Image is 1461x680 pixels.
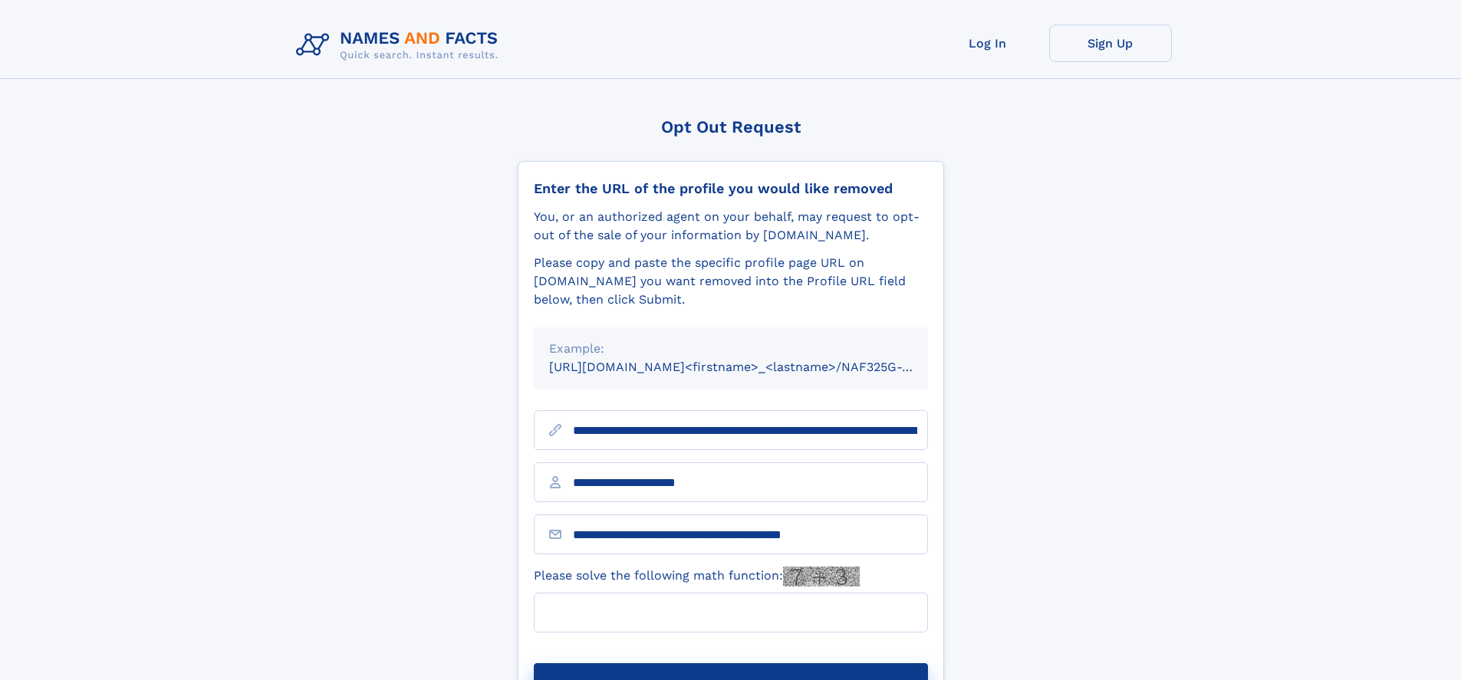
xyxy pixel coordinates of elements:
a: Sign Up [1049,25,1172,62]
div: Please copy and paste the specific profile page URL on [DOMAIN_NAME] you want removed into the Pr... [534,254,928,309]
div: Enter the URL of the profile you would like removed [534,180,928,197]
small: [URL][DOMAIN_NAME]<firstname>_<lastname>/NAF325G-xxxxxxxx [549,360,957,374]
div: Example: [549,340,913,358]
label: Please solve the following math function: [534,567,860,586]
img: Logo Names and Facts [290,25,511,66]
div: You, or an authorized agent on your behalf, may request to opt-out of the sale of your informatio... [534,208,928,245]
a: Log In [926,25,1049,62]
div: Opt Out Request [518,117,944,136]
